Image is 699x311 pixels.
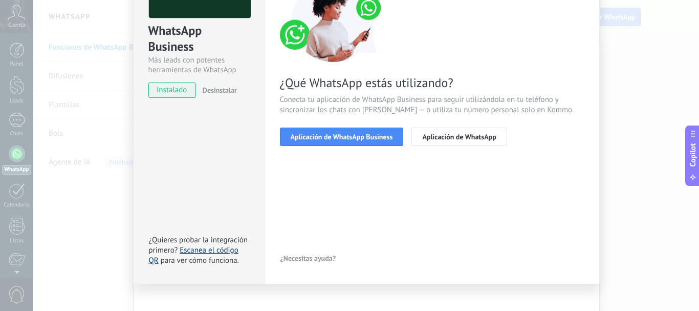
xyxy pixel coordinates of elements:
[280,255,336,262] span: ¿Necesitas ayuda?
[161,256,239,265] span: para ver cómo funciona.
[280,128,404,146] button: Aplicación de WhatsApp Business
[280,251,337,266] button: ¿Necesitas ayuda?
[149,235,248,255] span: ¿Quieres probar la integración primero?
[291,133,393,140] span: Aplicación de WhatsApp Business
[148,55,249,75] div: Más leads con potentes herramientas de WhatsApp
[149,245,238,265] a: Escanea el código QR
[203,86,237,95] span: Desinstalar
[411,128,507,146] button: Aplicación de WhatsApp
[422,133,496,140] span: Aplicación de WhatsApp
[148,23,249,55] div: WhatsApp Business
[280,95,584,115] span: Conecta tu aplicación de WhatsApp Business para seguir utilizándola en tu teléfono y sincronizar ...
[280,75,584,91] span: ¿Qué WhatsApp estás utilizando?
[688,143,698,167] span: Copilot
[149,82,195,98] span: instalado
[199,82,237,98] button: Desinstalar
